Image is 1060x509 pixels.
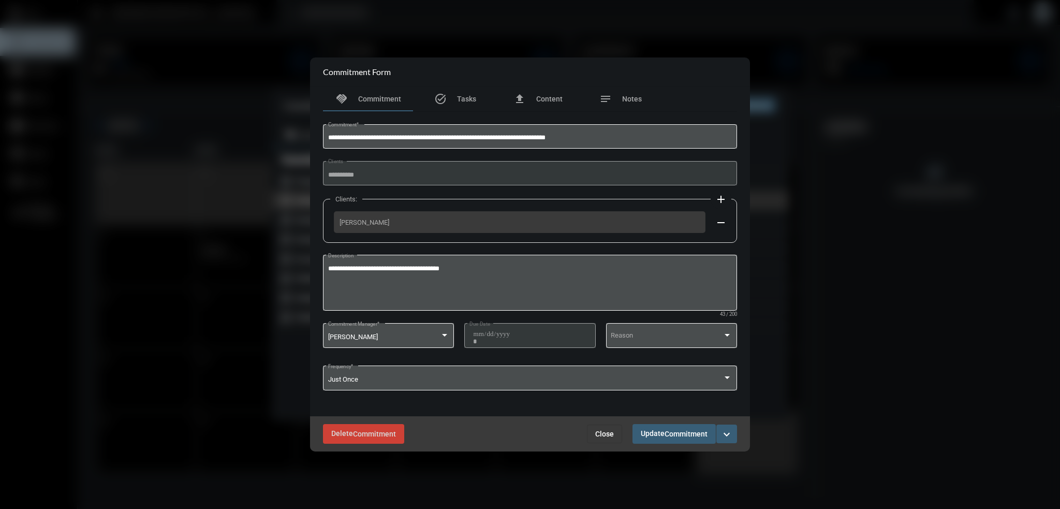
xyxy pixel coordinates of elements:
button: UpdateCommitment [632,424,716,443]
span: Content [536,95,563,103]
mat-icon: notes [599,93,612,105]
span: Close [595,430,614,438]
span: Tasks [457,95,476,103]
mat-icon: file_upload [513,93,526,105]
mat-icon: handshake [335,93,348,105]
mat-icon: remove [715,216,727,229]
button: Close [587,425,622,443]
span: Just Once [328,375,358,383]
span: Commitment [353,430,396,439]
span: Commitment [358,95,401,103]
label: Clients: [330,195,362,203]
span: Notes [622,95,642,103]
mat-icon: expand_more [720,428,733,441]
span: [PERSON_NAME] [328,333,378,341]
h2: Commitment Form [323,67,391,77]
span: [PERSON_NAME] [340,219,700,226]
mat-hint: 43 / 200 [720,312,737,317]
span: Delete [331,429,396,438]
mat-icon: add [715,193,727,206]
button: DeleteCommitment [323,424,404,443]
mat-icon: task_alt [434,93,447,105]
span: Commitment [665,430,708,439]
span: Update [641,429,708,438]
